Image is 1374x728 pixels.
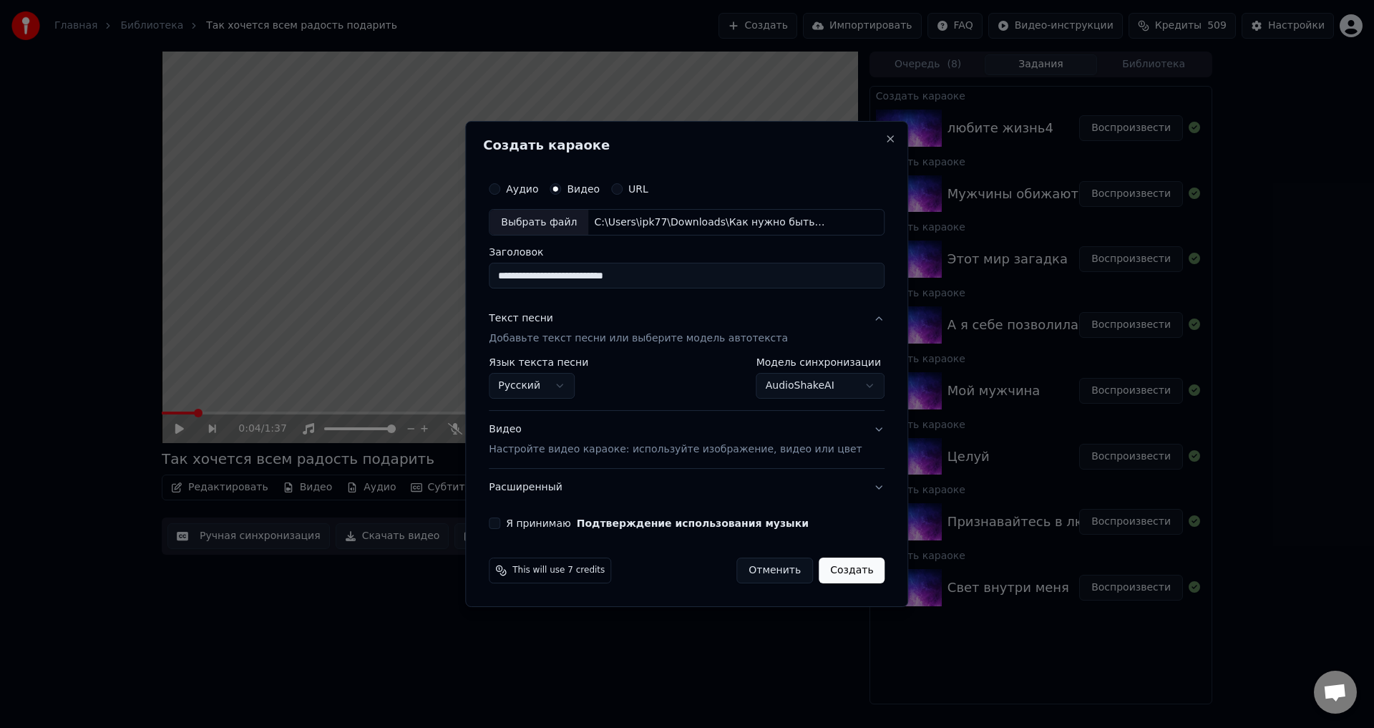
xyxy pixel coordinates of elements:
button: ВидеоНастройте видео караоке: используйте изображение, видео или цвет [489,412,885,469]
div: Текст песниДобавьте текст песни или выберите модель автотекста [489,358,885,411]
p: Настройте видео караоке: используйте изображение, видео или цвет [489,442,862,457]
div: Видео [489,423,862,457]
div: Текст песни [489,312,553,326]
button: Я принимаю [577,518,809,528]
p: Добавьте текст песни или выберите модель автотекста [489,332,788,346]
button: Создать [819,558,885,583]
label: Видео [567,184,600,194]
span: This will use 7 credits [512,565,605,576]
label: Язык текста песни [489,358,588,368]
button: Отменить [736,558,813,583]
label: Аудио [506,184,538,194]
label: Заголовок [489,248,885,258]
label: URL [628,184,648,194]
label: Модель синхронизации [756,358,885,368]
h2: Создать караоке [483,139,890,152]
label: Я принимаю [506,518,809,528]
button: Текст песниДобавьте текст песни или выберите модель автотекста [489,301,885,358]
div: C:\Users\ipk77\Downloads\Как нужно быть, а не казаться1.mp4 [588,215,832,230]
div: Выбрать файл [489,210,588,236]
button: Расширенный [489,469,885,506]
